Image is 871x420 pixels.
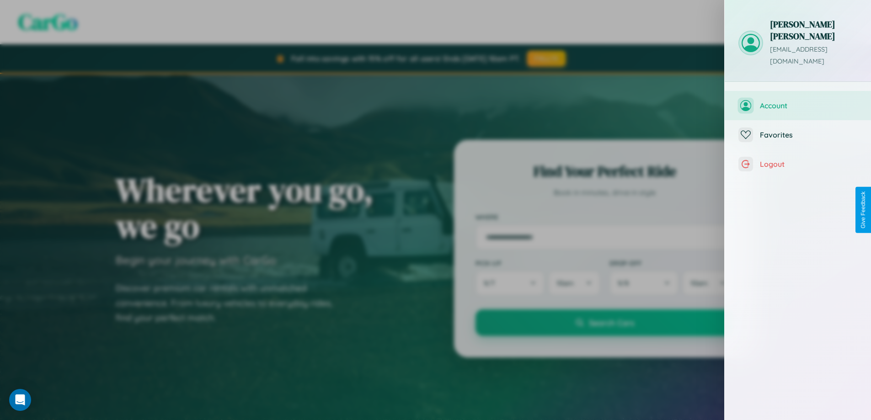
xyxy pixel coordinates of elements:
button: Logout [725,149,871,179]
span: Favorites [760,130,857,139]
button: Account [725,91,871,120]
span: Account [760,101,857,110]
div: Open Intercom Messenger [9,389,31,411]
span: Logout [760,159,857,169]
div: Give Feedback [860,191,866,229]
p: [EMAIL_ADDRESS][DOMAIN_NAME] [770,44,857,68]
h3: [PERSON_NAME] [PERSON_NAME] [770,18,857,42]
button: Favorites [725,120,871,149]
